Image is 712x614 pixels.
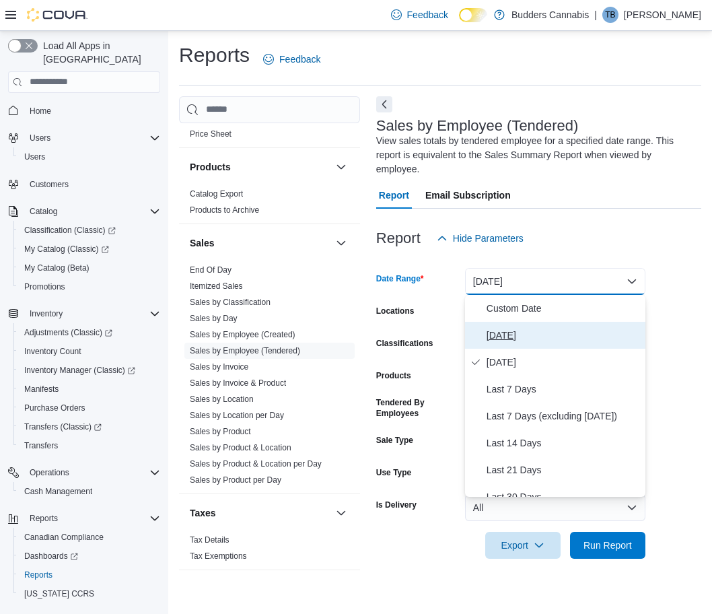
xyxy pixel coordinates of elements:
[487,408,640,424] span: Last 7 Days (excluding [DATE])
[179,262,360,493] div: Sales
[30,106,51,116] span: Home
[190,426,251,437] span: Sales by Product
[333,159,349,175] button: Products
[453,232,524,245] span: Hide Parameters
[190,551,247,561] span: Tax Exemptions
[190,535,229,545] span: Tax Details
[30,133,50,143] span: Users
[19,149,50,165] a: Users
[13,436,166,455] button: Transfers
[13,240,166,259] a: My Catalog (Classic)
[190,459,322,469] a: Sales by Product & Location per Day
[24,465,75,481] button: Operations
[570,532,645,559] button: Run Report
[376,435,413,446] label: Sale Type
[24,103,57,119] a: Home
[376,96,392,112] button: Next
[19,438,160,454] span: Transfers
[30,179,69,190] span: Customers
[19,343,160,360] span: Inventory Count
[376,230,421,246] h3: Report
[19,586,100,602] a: [US_STATE] CCRS
[3,174,166,194] button: Customers
[190,314,238,323] a: Sales by Day
[19,548,83,564] a: Dashboards
[13,547,166,566] a: Dashboards
[190,475,281,485] span: Sales by Product per Day
[190,281,243,291] a: Itemized Sales
[24,306,160,322] span: Inventory
[19,222,160,238] span: Classification (Classic)
[459,22,460,23] span: Dark Mode
[19,362,141,378] a: Inventory Manager (Classic)
[24,176,74,193] a: Customers
[19,529,160,545] span: Canadian Compliance
[624,7,701,23] p: [PERSON_NAME]
[511,7,589,23] p: Budders Cannabis
[376,397,460,419] label: Tendered By Employees
[13,399,166,417] button: Purchase Orders
[190,313,238,324] span: Sales by Day
[24,421,102,432] span: Transfers (Classic)
[24,486,92,497] span: Cash Management
[179,186,360,224] div: Products
[487,462,640,478] span: Last 21 Days
[19,325,118,341] a: Adjustments (Classic)
[24,570,52,580] span: Reports
[487,327,640,343] span: [DATE]
[376,467,411,478] label: Use Type
[485,532,561,559] button: Export
[19,419,107,435] a: Transfers (Classic)
[24,130,160,146] span: Users
[190,205,259,215] a: Products to Archive
[19,548,160,564] span: Dashboards
[258,46,326,73] a: Feedback
[190,189,243,199] a: Catalog Export
[279,53,320,66] span: Feedback
[333,505,349,521] button: Taxes
[24,151,45,162] span: Users
[19,343,87,360] a: Inventory Count
[24,551,78,561] span: Dashboards
[190,410,284,421] span: Sales by Location per Day
[19,381,160,397] span: Manifests
[602,7,618,23] div: Trevor Bell
[487,354,640,370] span: [DATE]
[431,225,529,252] button: Hide Parameters
[13,380,166,399] button: Manifests
[24,510,160,526] span: Reports
[179,126,360,147] div: Pricing
[190,443,291,452] a: Sales by Product & Location
[27,8,87,22] img: Cova
[190,442,291,453] span: Sales by Product & Location
[24,440,58,451] span: Transfers
[190,281,243,292] span: Itemized Sales
[179,42,250,69] h1: Reports
[19,400,160,416] span: Purchase Orders
[24,281,65,292] span: Promotions
[19,567,58,583] a: Reports
[19,483,98,500] a: Cash Management
[19,279,71,295] a: Promotions
[3,129,166,147] button: Users
[13,482,166,501] button: Cash Management
[190,411,284,420] a: Sales by Location per Day
[19,381,64,397] a: Manifests
[19,483,160,500] span: Cash Management
[13,147,166,166] button: Users
[386,1,454,28] a: Feedback
[459,8,487,22] input: Dark Mode
[190,129,232,139] a: Price Sheet
[190,297,271,308] span: Sales by Classification
[24,225,116,236] span: Classification (Classic)
[190,265,232,275] a: End Of Day
[493,532,553,559] span: Export
[3,304,166,323] button: Inventory
[19,241,114,257] a: My Catalog (Classic)
[465,494,645,521] button: All
[487,300,640,316] span: Custom Date
[30,467,69,478] span: Operations
[13,584,166,603] button: [US_STATE] CCRS
[3,509,166,528] button: Reports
